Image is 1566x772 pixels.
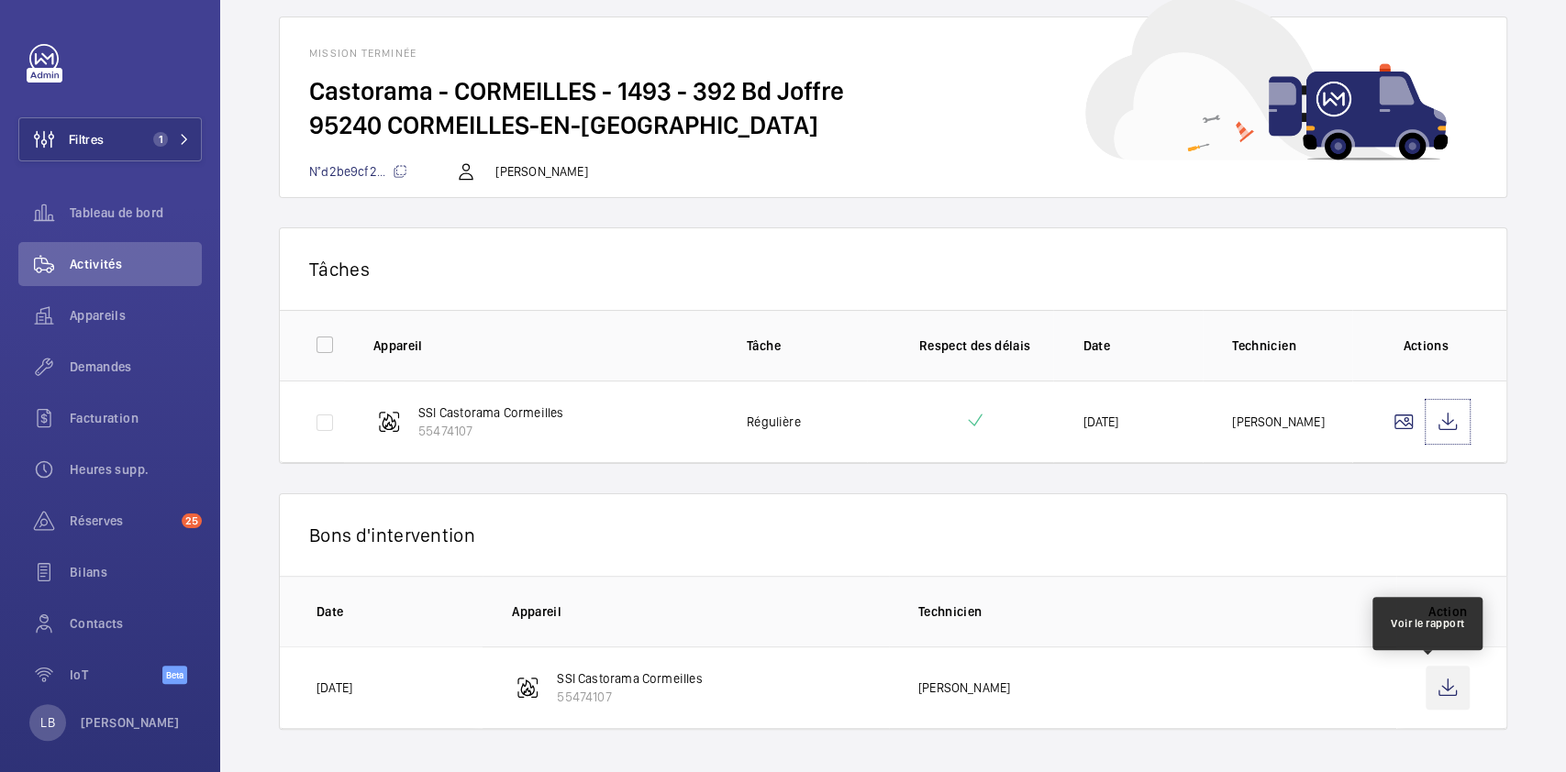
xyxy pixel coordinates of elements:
span: Facturation [70,409,202,427]
img: fire_alarm.svg [378,411,400,433]
button: Filtres1 [18,117,202,161]
p: Actions [1382,336,1470,355]
span: Demandes [70,358,202,376]
p: [PERSON_NAME] [81,713,180,732]
p: [DATE] [317,678,352,697]
h2: Castorama - CORMEILLES - 1493 - 392 Bd Joffre [309,74,1477,108]
p: Date [1083,336,1203,355]
span: Contacts [70,614,202,633]
span: Réserves [70,512,174,530]
span: 25 [182,513,202,528]
div: Voir le rapport [1391,615,1465,632]
span: Heures supp. [70,460,202,479]
span: Activités [70,255,202,273]
span: Tableau de bord [70,204,202,222]
p: LB [40,713,54,732]
p: 55474107 [418,422,563,440]
p: [DATE] [1083,413,1118,431]
p: Technicien [918,602,1396,621]
p: 55474107 [557,688,702,706]
p: SSI Castorama Cormeilles [418,403,563,422]
p: Bons d'intervention [309,524,1477,546]
span: 1 [153,132,168,147]
p: Tâche [747,336,867,355]
h2: 95240 CORMEILLES-EN-[GEOGRAPHIC_DATA] [309,108,1477,142]
p: Tâches [309,258,1477,281]
p: Technicien [1232,336,1352,355]
p: Appareil [512,602,889,621]
span: IoT [70,666,162,684]
p: SSI Castorama Cormeilles [557,669,702,688]
p: Respect des délais [896,336,1054,355]
span: Beta [162,666,187,684]
p: Appareil [373,336,717,355]
p: [PERSON_NAME] [1232,413,1324,431]
h1: Mission terminée [309,47,1477,60]
p: Date [317,602,483,621]
img: fire_alarm.svg [516,677,539,699]
p: [PERSON_NAME] [495,162,587,181]
p: [PERSON_NAME] [918,678,1010,697]
span: Bilans [70,563,202,581]
p: Régulière [747,413,801,431]
span: Appareils [70,306,202,325]
span: N°d2be9cf2... [309,164,407,179]
span: Filtres [69,130,104,149]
